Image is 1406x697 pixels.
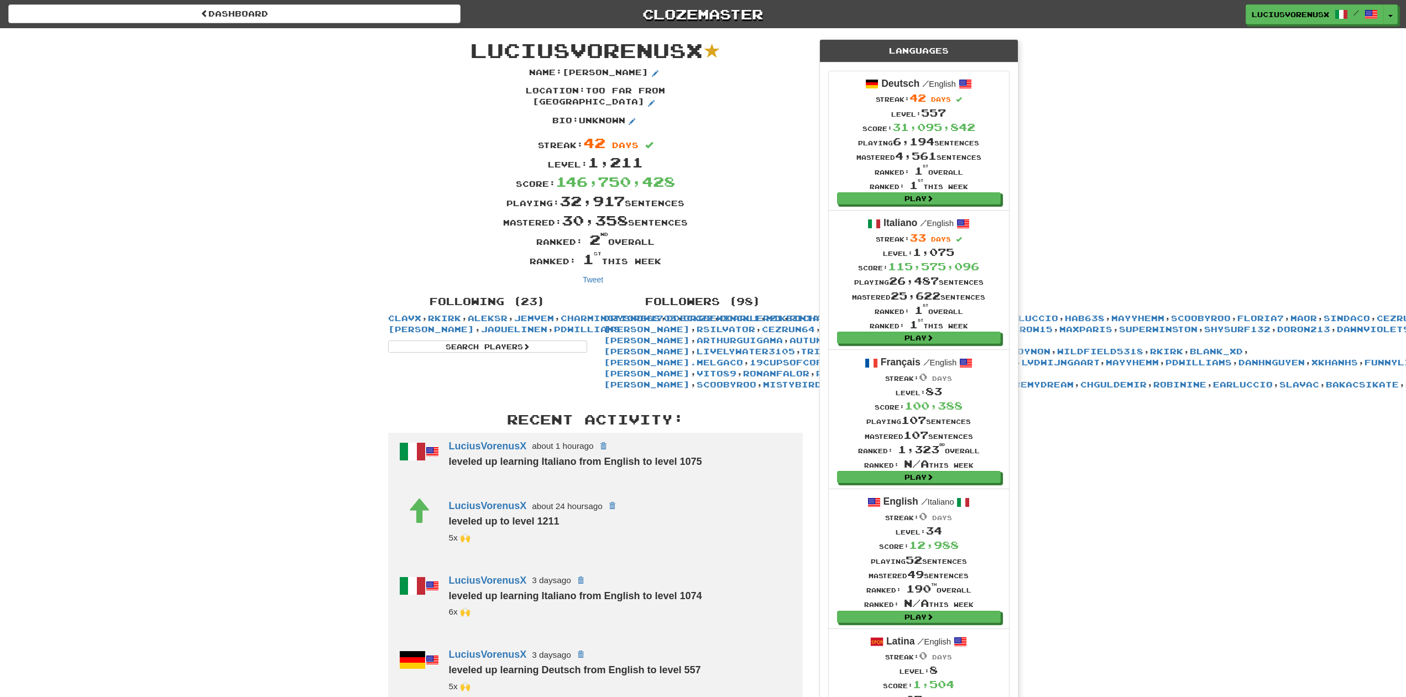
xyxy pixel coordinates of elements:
[589,231,608,248] span: 2
[471,38,703,62] span: LuciusVorenusX
[604,296,803,307] h4: Followers (98)
[612,140,639,150] span: days
[910,318,923,331] span: 1
[886,636,915,647] strong: Latina
[905,400,963,412] span: 100,388
[852,274,985,288] div: Playing sentences
[1150,347,1183,356] a: rkirk
[906,554,922,566] span: 52
[931,96,951,103] span: days
[583,134,605,151] span: 42
[556,173,675,190] span: 146,750,428
[1059,324,1112,334] a: MaxParis
[388,296,587,307] h4: Following (23)
[913,246,954,258] span: 1,075
[907,568,924,580] span: 49
[837,471,1001,483] a: Play
[697,369,736,378] a: Vito89
[1106,358,1159,367] a: MAYYHEMM
[864,581,974,596] div: Ranked: overall
[881,78,919,89] strong: Deutsch
[909,539,959,551] span: 12,988
[864,523,974,538] div: Level:
[932,653,952,661] span: days
[604,336,690,345] a: [PERSON_NAME]
[922,80,956,88] small: English
[898,443,945,455] span: 1,323
[1153,380,1206,389] a: Robinine
[920,219,954,228] small: English
[532,575,571,585] small: 3 days ago
[856,91,981,105] div: Streak:
[904,458,929,470] span: N/A
[922,78,929,88] span: /
[923,303,928,307] sup: st
[697,336,783,345] a: ArthurGuiGama
[449,440,527,451] a: LuciusVorenusX
[864,553,974,567] div: Playing sentences
[449,590,702,601] strong: leveled up learning Italiano from English to level 1074
[837,192,1001,205] a: Play
[864,509,974,523] div: Streak:
[906,583,937,595] span: 190
[895,150,937,162] span: 4,561
[903,429,928,441] span: 107
[449,574,527,585] a: LuciusVorenusX
[918,318,923,322] sup: st
[999,313,1058,323] a: Earluccio
[1204,324,1271,334] a: ShySurf132
[910,92,926,104] span: 42
[891,290,940,302] span: 25,622
[919,371,927,383] span: 0
[1238,358,1305,367] a: DanhNguyen
[604,313,677,323] a: DrySnow1703
[1324,313,1370,323] a: sindaco
[892,121,975,133] span: 31,095,842
[583,250,602,267] span: 1
[856,120,981,134] div: Score:
[956,97,962,103] span: Streak includes today.
[856,106,981,120] div: Level:
[1237,313,1284,323] a: Floria7
[604,369,690,378] a: [PERSON_NAME]
[532,441,593,450] small: about 1 hour ago
[914,304,928,316] span: 1
[920,218,927,228] span: /
[380,291,595,353] div: , , , , , , , , , , , , , , , , , , , , , ,
[1119,324,1198,334] a: superwinston
[514,313,554,323] a: JemVem
[923,357,930,367] span: /
[428,313,461,323] a: rkirk
[858,648,980,663] div: Streak:
[1080,380,1147,389] a: chguldemir
[888,260,979,272] span: 115,575,096
[929,664,938,676] span: 8
[923,164,928,168] sup: st
[449,500,527,511] a: LuciusVorenusX
[926,525,942,537] span: 34
[763,380,848,389] a: MistyBird1868
[594,251,602,256] sup: st
[388,412,803,427] h3: Recent Activity:
[8,4,461,23] a: Dashboard
[529,67,662,80] p: Name : [PERSON_NAME]
[380,230,811,249] div: Ranked: overall
[380,249,811,269] div: Ranked: this week
[858,428,980,442] div: Mastered sentences
[858,370,980,384] div: Streak:
[380,133,811,153] div: Streak:
[921,496,928,506] span: /
[881,357,921,368] strong: Français
[532,501,603,511] small: about 24 hours ago
[923,358,957,367] small: English
[1057,347,1143,356] a: WildField5318
[858,384,980,399] div: Level:
[1065,313,1105,323] a: hab638
[856,164,981,178] div: Ranked: overall
[837,611,1001,623] a: Play
[562,212,628,228] span: 30,358
[481,324,547,334] a: JaquelineN
[852,289,985,303] div: Mastered sentences
[561,313,660,323] a: CharmingTigress
[858,457,980,471] div: Ranked: this week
